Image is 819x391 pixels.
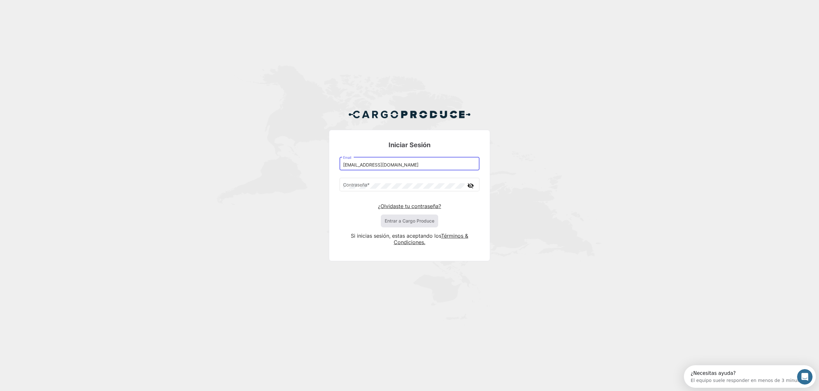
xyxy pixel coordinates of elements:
div: Abrir Intercom Messenger [3,3,139,20]
iframe: Intercom live chat discovery launcher [684,365,816,388]
mat-icon: visibility_off [467,182,474,190]
input: Email [343,162,476,168]
span: Si inicias sesión, estas aceptando los [351,233,441,239]
h3: Iniciar Sesión [340,140,479,149]
iframe: Intercom live chat [797,369,813,385]
a: Términos & Condiciones. [394,233,468,245]
img: Cargo Produce Logo [348,107,471,122]
div: ¿Necesitas ayuda? [7,5,120,11]
a: ¿Olvidaste tu contraseña? [378,203,441,209]
div: El equipo suele responder en menos de 3 minutos [7,11,120,17]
